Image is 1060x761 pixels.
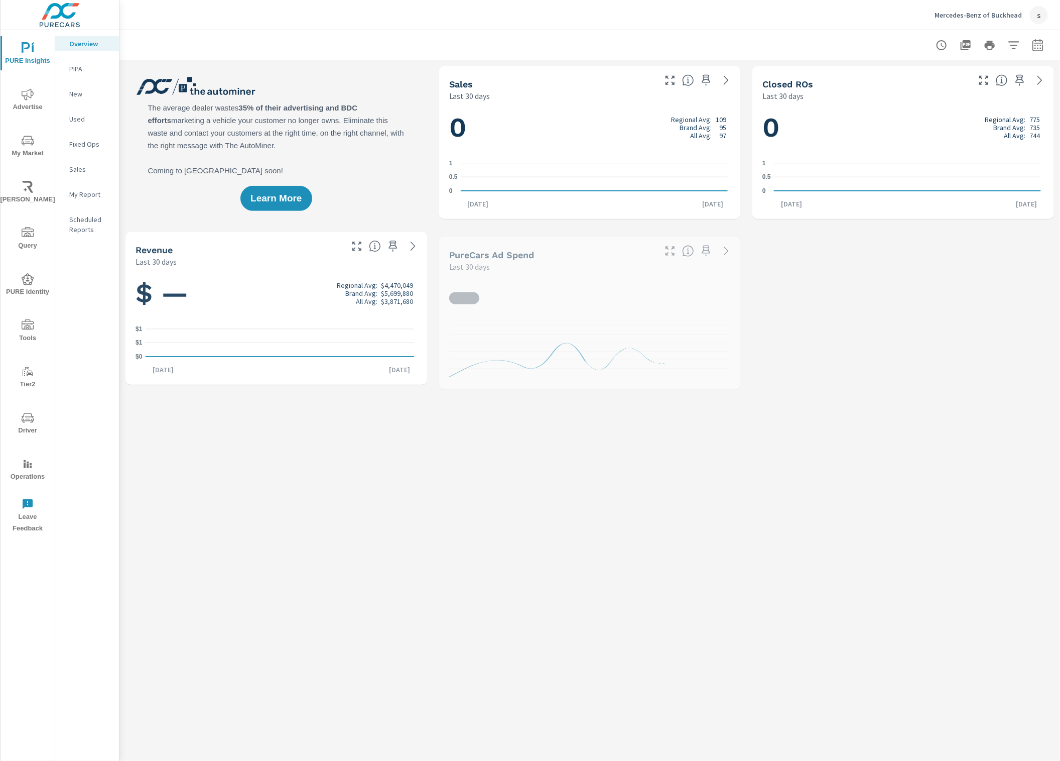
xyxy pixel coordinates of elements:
[136,256,177,268] p: Last 30 days
[69,64,111,74] p: PIPA
[976,72,992,88] button: Make Fullscreen
[1032,72,1048,88] a: See more details in report
[55,86,119,101] div: New
[762,160,766,167] text: 1
[69,139,111,149] p: Fixed Ops
[136,276,417,310] h1: $ —
[449,173,458,180] text: 0.5
[1030,6,1048,24] div: s
[381,281,413,289] p: $4,470,049
[69,214,111,235] p: Scheduled Reports
[719,123,726,131] p: 95
[4,498,52,534] span: Leave Feedback
[449,187,453,194] text: 0
[762,110,1044,144] h1: 0
[69,39,111,49] p: Overview
[349,238,365,254] button: Make Fullscreen
[1029,123,1040,131] p: 735
[69,189,111,199] p: My Report
[956,35,976,55] button: "Export Report to PDF"
[762,79,813,89] h5: Closed ROs
[1029,131,1040,139] p: 744
[980,35,1000,55] button: Print Report
[69,114,111,124] p: Used
[55,162,119,177] div: Sales
[55,137,119,152] div: Fixed Ops
[698,72,714,88] span: Save this to your personalized report
[718,72,734,88] a: See more details in report
[449,79,473,89] h5: Sales
[385,238,401,254] span: Save this to your personalized report
[680,123,712,131] p: Brand Avg:
[369,240,381,252] span: Total sales revenue over the selected date range. [Source: This data is sourced from the dealer’s...
[935,11,1022,20] p: Mercedes-Benz of Buckhead
[55,61,119,76] div: PIPA
[449,160,453,167] text: 1
[4,88,52,113] span: Advertise
[136,325,143,333] text: $1
[55,112,119,127] div: Used
[405,238,421,254] a: See more details in report
[4,181,52,205] span: [PERSON_NAME]
[449,90,490,102] p: Last 30 days
[762,173,771,180] text: 0.5
[716,115,726,123] p: 109
[682,245,694,257] span: Total cost of media for all PureCars channels for the selected dealership group over the selected...
[136,340,143,347] text: $1
[1028,35,1048,55] button: Select Date Range
[762,187,766,194] text: 0
[461,199,496,209] p: [DATE]
[4,42,52,67] span: PURE Insights
[4,135,52,159] span: My Market
[718,243,734,259] a: See more details in report
[662,243,678,259] button: Make Fullscreen
[4,412,52,437] span: Driver
[55,187,119,202] div: My Report
[345,289,377,297] p: Brand Avg:
[4,366,52,390] span: Tier2
[449,110,731,144] h1: 0
[146,365,181,375] p: [DATE]
[356,297,377,305] p: All Avg:
[337,281,377,289] p: Regional Avg:
[985,115,1025,123] p: Regional Avg:
[1004,131,1025,139] p: All Avg:
[240,186,312,211] button: Learn More
[69,89,111,99] p: New
[55,212,119,237] div: Scheduled Reports
[4,458,52,483] span: Operations
[449,250,535,260] h5: PureCars Ad Spend
[774,199,809,209] p: [DATE]
[690,131,712,139] p: All Avg:
[996,74,1008,86] span: Number of Repair Orders Closed by the selected dealership group over the selected time range. [So...
[136,245,173,255] h5: Revenue
[250,194,302,203] span: Learn More
[1029,115,1040,123] p: 775
[55,36,119,51] div: Overview
[682,74,694,86] span: Number of vehicles sold by the dealership over the selected date range. [Source: This data is sou...
[695,199,730,209] p: [DATE]
[381,297,413,305] p: $3,871,680
[762,90,804,102] p: Last 30 days
[719,131,726,139] p: 97
[4,273,52,298] span: PURE Identity
[4,227,52,252] span: Query
[671,115,712,123] p: Regional Avg:
[662,72,678,88] button: Make Fullscreen
[1009,199,1044,209] p: [DATE]
[449,261,490,273] p: Last 30 days
[993,123,1025,131] p: Brand Avg:
[69,164,111,174] p: Sales
[382,365,417,375] p: [DATE]
[136,353,143,360] text: $0
[4,319,52,344] span: Tools
[381,289,413,297] p: $5,699,880
[1004,35,1024,55] button: Apply Filters
[1012,72,1028,88] span: Save this to your personalized report
[1,30,55,538] div: nav menu
[698,243,714,259] span: Save this to your personalized report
